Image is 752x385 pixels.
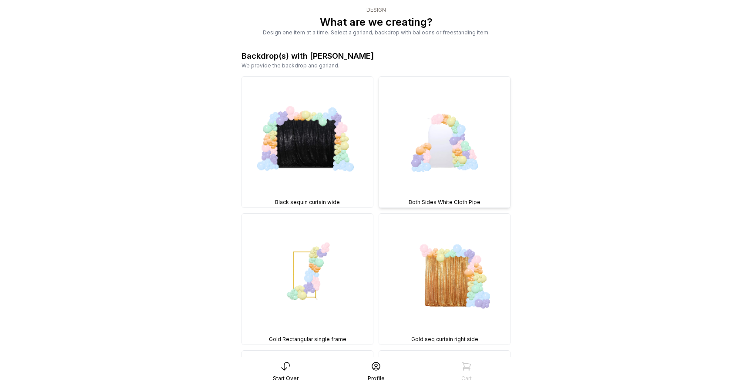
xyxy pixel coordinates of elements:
div: We provide the backdrop and garland. [242,62,510,69]
div: Start Over [273,375,299,382]
img: BKD, 3 Sizes, Gold Rectangular single frame [242,214,373,345]
span: Gold Rectangular single frame [269,336,346,343]
span: Gold seq curtain right side [411,336,478,343]
p: What are we creating? [242,15,510,29]
div: Profile [368,375,385,382]
span: Black sequin curtain wide [275,199,340,206]
span: Both Sides White Cloth Pipe [409,199,480,206]
img: BKD, 3 Sizes, Black sequin curtain wide [242,77,373,208]
img: BKD, 3 Sizes, Both Sides White Cloth Pipe [379,77,510,208]
div: Design one item at a time. Select a garland, backdrop with balloons or freestanding item. [242,29,510,36]
div: Design [242,7,510,13]
img: BKD, 3 Sizes, Gold seq curtain right side [379,214,510,345]
div: Cart [461,375,472,382]
div: Backdrop(s) with [PERSON_NAME] [242,50,374,62]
